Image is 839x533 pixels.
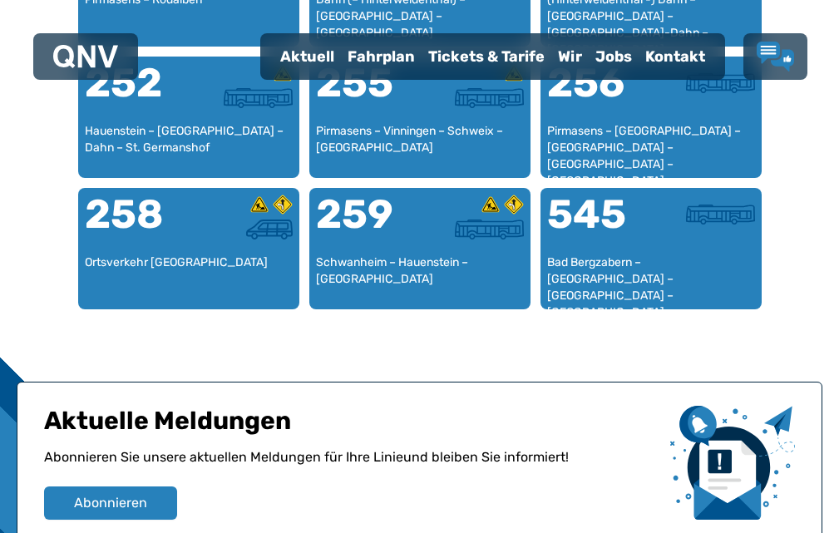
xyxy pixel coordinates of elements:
[639,35,712,78] a: Kontakt
[316,63,420,123] div: 255
[85,63,189,123] div: 252
[547,63,651,123] div: 256
[53,45,118,68] img: QNV Logo
[274,35,341,78] a: Aktuell
[547,195,651,254] div: 545
[224,88,293,108] img: Überlandbus
[422,35,551,78] a: Tickets & Tarife
[589,35,639,78] a: Jobs
[44,406,657,447] h1: Aktuelle Meldungen
[455,220,524,239] img: Überlandbus
[316,123,524,172] div: Pirmasens – Vinningen – Schweix – [GEOGRAPHIC_DATA]
[316,254,524,304] div: Schwanheim – Hauenstein – [GEOGRAPHIC_DATA]
[53,40,118,73] a: QNV Logo
[74,493,147,513] span: Abonnieren
[757,42,794,72] a: Lob & Kritik
[341,35,422,78] a: Fahrplan
[44,486,177,520] button: Abonnieren
[85,195,189,254] div: 258
[686,73,755,93] img: Überlandbus
[316,195,420,254] div: 259
[551,35,589,78] a: Wir
[670,406,795,520] img: newsletter
[547,254,755,304] div: Bad Bergzabern – [GEOGRAPHIC_DATA] – [GEOGRAPHIC_DATA] – [GEOGRAPHIC_DATA]
[455,88,524,108] img: Überlandbus
[85,123,293,172] div: Hauenstein – [GEOGRAPHIC_DATA] – Dahn – St. Germanshof
[686,205,755,225] img: Überlandbus
[547,123,755,172] div: Pirmasens – [GEOGRAPHIC_DATA] – [GEOGRAPHIC_DATA] – [GEOGRAPHIC_DATA] – [GEOGRAPHIC_DATA]
[246,220,292,239] img: Kleinbus
[44,447,657,486] p: Abonnieren Sie unsere aktuellen Meldungen für Ihre Linie und bleiben Sie informiert!
[85,254,293,304] div: Ortsverkehr [GEOGRAPHIC_DATA]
